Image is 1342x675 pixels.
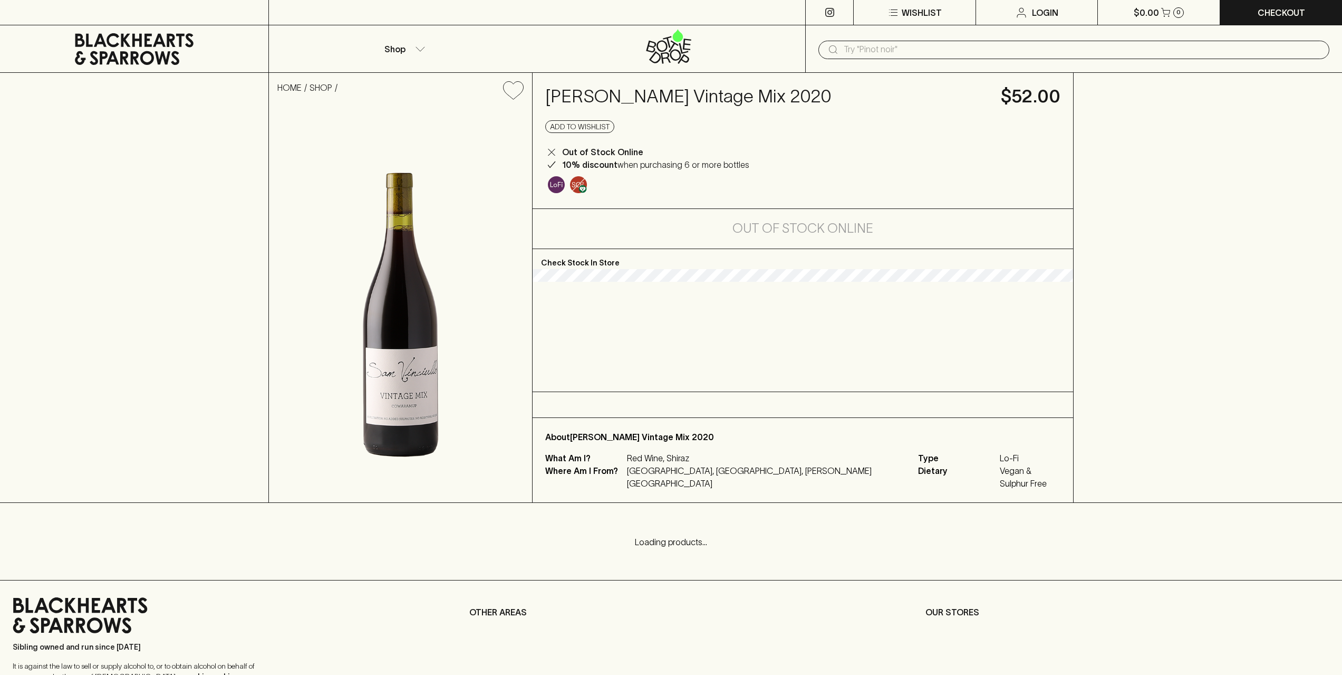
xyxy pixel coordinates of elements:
p: Sibling owned and run since [DATE] [13,642,255,652]
button: Add to wishlist [545,120,614,133]
span: Vegan & Sulphur Free [1000,464,1060,490]
img: Lo-Fi [548,176,565,193]
p: Checkout [1258,6,1305,19]
p: Loading products... [11,536,1331,548]
p: OTHER AREAS [469,606,873,619]
a: HOME [277,83,302,92]
p: About [PERSON_NAME] Vintage Mix 2020 [545,431,1060,443]
h5: Out of Stock Online [732,220,873,237]
p: Login [1032,6,1058,19]
b: 10% discount [562,160,617,169]
input: Try "Pinot noir" [844,41,1321,58]
a: Some may call it natural, others minimum intervention, either way, it’s hands off & maybe even a ... [545,174,567,196]
span: Type [918,452,997,464]
span: Lo-Fi [1000,452,1060,464]
p: OUR STORES [925,606,1329,619]
h4: [PERSON_NAME] Vintage Mix 2020 [545,85,988,108]
p: Red Wine, Shiraz [627,452,905,464]
p: Where Am I From? [545,464,624,490]
p: Shop [384,43,406,55]
p: when purchasing 6 or more bottles [562,158,749,171]
p: [GEOGRAPHIC_DATA], [GEOGRAPHIC_DATA], [PERSON_NAME][GEOGRAPHIC_DATA] [627,464,905,490]
a: SHOP [310,83,332,92]
button: Shop [269,25,537,72]
button: Add to wishlist [499,77,528,104]
p: Out of Stock Online [562,146,643,158]
a: Made without the use of any animal products, and without any added Sulphur Dioxide (SO2) [567,174,590,196]
p: 0 [1176,9,1181,15]
p: $0.00 [1134,6,1159,19]
p: ⠀ [269,6,278,19]
p: Check Stock In Store [533,249,1073,269]
span: Dietary [918,464,997,490]
p: What Am I? [545,452,624,464]
img: Vegan & Sulphur Free [570,176,587,193]
p: Wishlist [902,6,942,19]
img: 32469.png [269,108,532,502]
h4: $52.00 [1001,85,1060,108]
